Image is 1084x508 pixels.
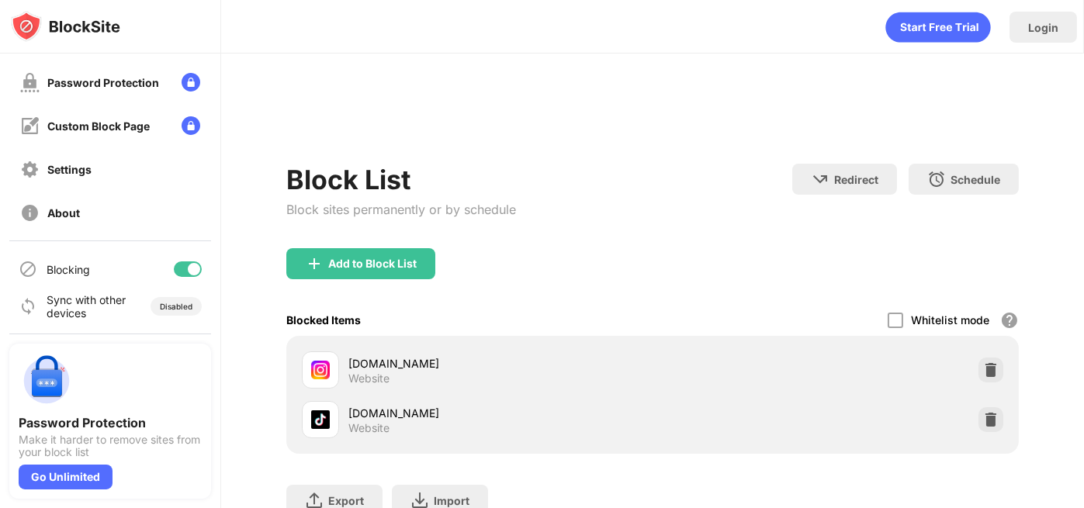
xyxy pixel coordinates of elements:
[19,353,74,409] img: push-password-protection.svg
[20,116,40,136] img: customize-block-page-off.svg
[19,434,202,458] div: Make it harder to remove sites from your block list
[11,11,120,42] img: logo-blocksite.svg
[20,73,40,92] img: password-protection-off.svg
[1028,21,1058,34] div: Login
[19,465,113,489] div: Go Unlimited
[348,371,390,385] div: Website
[19,415,202,430] div: Password Protection
[47,163,92,176] div: Settings
[348,405,653,421] div: [DOMAIN_NAME]
[160,302,192,311] div: Disabled
[286,313,361,327] div: Blocked Items
[328,257,417,270] div: Add to Block List
[348,421,390,435] div: Website
[885,12,991,43] div: animation
[434,494,469,507] div: Import
[19,297,37,316] img: sync-icon.svg
[834,173,878,186] div: Redirect
[47,293,126,320] div: Sync with other devices
[47,263,90,276] div: Blocking
[951,173,1000,186] div: Schedule
[311,410,330,429] img: favicons
[47,76,159,89] div: Password Protection
[286,202,516,217] div: Block sites permanently or by schedule
[286,97,1019,145] iframe: Banner
[348,355,653,371] div: [DOMAIN_NAME]
[20,160,40,179] img: settings-off.svg
[286,164,516,195] div: Block List
[311,361,330,379] img: favicons
[911,313,989,327] div: Whitelist mode
[47,119,150,133] div: Custom Block Page
[20,203,40,223] img: about-off.svg
[328,494,364,507] div: Export
[19,260,37,278] img: blocking-icon.svg
[182,73,200,92] img: lock-menu.svg
[182,116,200,135] img: lock-menu.svg
[47,206,80,219] div: About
